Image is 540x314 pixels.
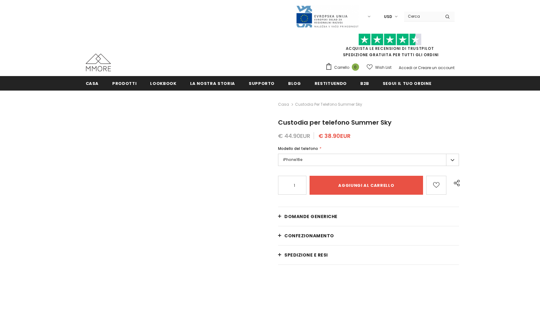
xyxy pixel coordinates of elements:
a: Prodotti [112,76,136,90]
span: € 44.90EUR [278,132,310,140]
a: Lookbook [150,76,176,90]
span: € 38.90EUR [318,132,351,140]
a: supporto [249,76,275,90]
span: Segui il tuo ordine [383,80,431,86]
span: or [413,65,417,70]
a: Domande generiche [278,207,459,226]
span: Custodia per telefono Summer Sky [278,118,392,127]
span: Lookbook [150,80,176,86]
input: Search Site [404,12,440,21]
a: B2B [360,76,369,90]
img: Fidati di Pilot Stars [358,33,421,46]
a: Segui il tuo ordine [383,76,431,90]
img: Javni Razpis [296,5,359,28]
span: Carrello [334,64,349,71]
span: Prodotti [112,80,136,86]
span: Restituendo [315,80,347,86]
input: Aggiungi al carrello [310,176,423,195]
a: Casa [86,76,99,90]
img: Casi MMORE [86,54,111,71]
a: Creare un account [418,65,455,70]
span: B2B [360,80,369,86]
a: La nostra storia [190,76,235,90]
a: Restituendo [315,76,347,90]
span: Modello del telefono [278,146,318,151]
span: SPEDIZIONE GRATUITA PER TUTTI GLI ORDINI [325,36,455,57]
a: CONFEZIONAMENTO [278,226,459,245]
a: Blog [288,76,301,90]
a: Carrello 0 [325,63,362,72]
span: Blog [288,80,301,86]
label: iPhone16e [278,154,459,166]
span: supporto [249,80,275,86]
span: Wish List [375,64,392,71]
a: Casa [278,101,289,108]
span: 0 [352,63,359,71]
span: Spedizione e resi [284,252,328,258]
span: USD [384,14,392,20]
a: Wish List [367,62,392,73]
span: Domande generiche [284,213,338,220]
a: Accedi [399,65,412,70]
span: Casa [86,80,99,86]
a: Spedizione e resi [278,246,459,264]
a: Acquista le recensioni di TrustPilot [346,46,434,51]
span: Custodia per telefono Summer Sky [295,101,362,108]
span: CONFEZIONAMENTO [284,233,334,239]
a: Javni Razpis [296,14,359,19]
span: La nostra storia [190,80,235,86]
